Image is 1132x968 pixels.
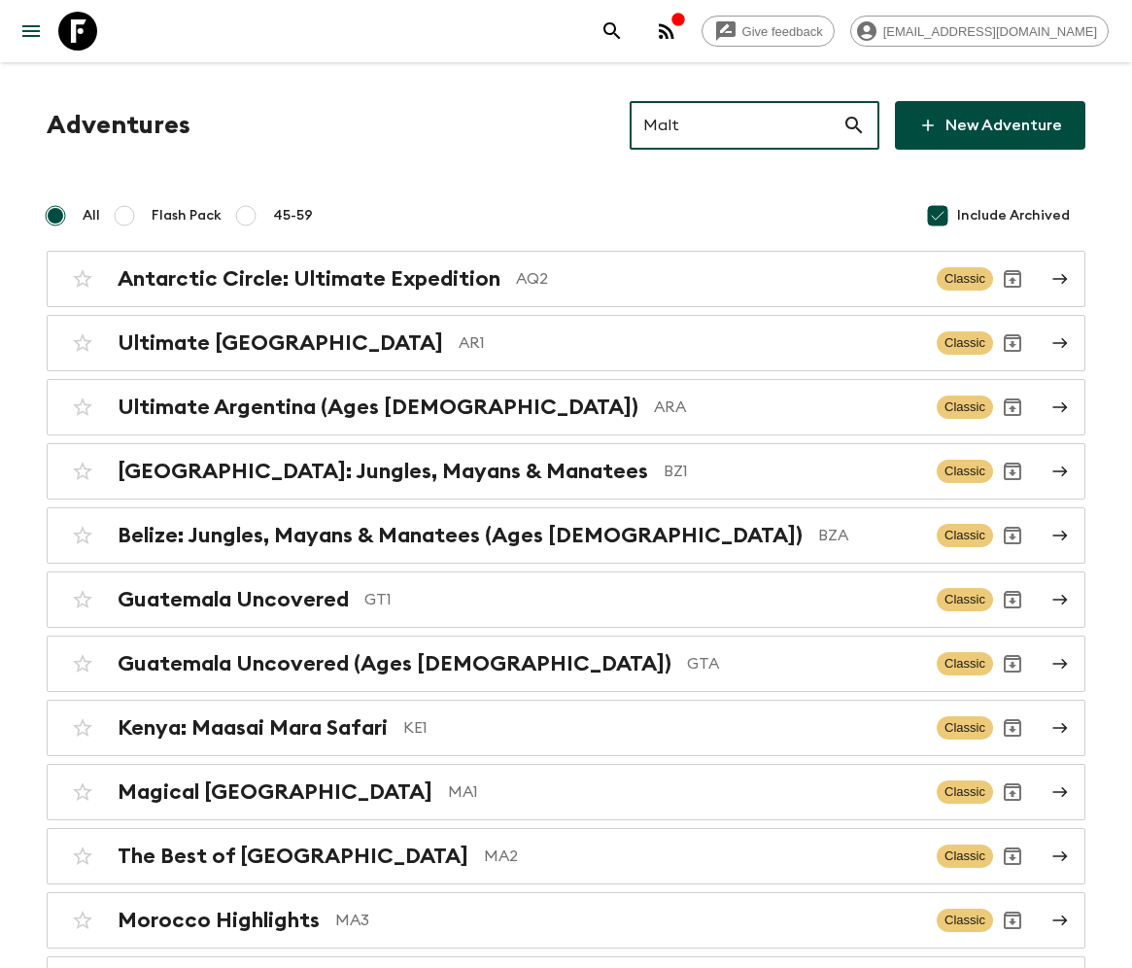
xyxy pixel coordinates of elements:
span: Classic [937,331,993,355]
span: 45-59 [273,206,313,225]
a: Kenya: Maasai Mara SafariKE1ClassicArchive [47,700,1085,756]
p: KE1 [403,716,921,740]
a: [GEOGRAPHIC_DATA]: Jungles, Mayans & ManateesBZ1ClassicArchive [47,443,1085,500]
button: menu [12,12,51,51]
button: Archive [993,516,1032,555]
a: Give feedback [702,16,835,47]
span: Classic [937,267,993,291]
button: Unarchive [993,259,1032,298]
span: Classic [937,716,993,740]
a: Antarctic Circle: Ultimate ExpeditionAQ2ClassicUnarchive [47,251,1085,307]
button: Archive [993,709,1032,747]
span: [EMAIL_ADDRESS][DOMAIN_NAME] [873,24,1108,39]
button: Archive [993,580,1032,619]
a: Magical [GEOGRAPHIC_DATA]MA1ClassicUnarchive [47,764,1085,820]
h2: [GEOGRAPHIC_DATA]: Jungles, Mayans & Manatees [118,459,648,484]
button: Archive [993,644,1032,683]
h2: Guatemala Uncovered (Ages [DEMOGRAPHIC_DATA]) [118,651,671,676]
button: Archive [993,452,1032,491]
a: Guatemala Uncovered (Ages [DEMOGRAPHIC_DATA])GTAClassicArchive [47,636,1085,692]
a: Belize: Jungles, Mayans & Manatees (Ages [DEMOGRAPHIC_DATA])BZAClassicArchive [47,507,1085,564]
button: Archive [993,901,1032,940]
p: BZ1 [664,460,921,483]
h2: Morocco Highlights [118,908,320,933]
button: Unarchive [993,388,1032,427]
button: search adventures [593,12,632,51]
p: MA2 [484,845,921,868]
a: Ultimate [GEOGRAPHIC_DATA]AR1ClassicArchive [47,315,1085,371]
span: All [83,206,100,225]
span: Flash Pack [152,206,222,225]
a: Ultimate Argentina (Ages [DEMOGRAPHIC_DATA])ARAClassicUnarchive [47,379,1085,435]
h2: Belize: Jungles, Mayans & Manatees (Ages [DEMOGRAPHIC_DATA]) [118,523,803,548]
span: Classic [937,460,993,483]
p: MA1 [448,780,921,804]
h2: Kenya: Maasai Mara Safari [118,715,388,741]
a: Morocco HighlightsMA3ClassicArchive [47,892,1085,949]
p: GTA [687,652,921,675]
span: Classic [937,780,993,804]
span: Classic [937,652,993,675]
span: Include Archived [957,206,1070,225]
h2: The Best of [GEOGRAPHIC_DATA] [118,844,468,869]
h2: Magical [GEOGRAPHIC_DATA] [118,779,432,805]
a: The Best of [GEOGRAPHIC_DATA]MA2ClassicArchive [47,828,1085,884]
span: Classic [937,909,993,932]
button: Unarchive [993,773,1032,812]
span: Classic [937,396,993,419]
h1: Adventures [47,106,190,145]
p: AR1 [459,331,921,355]
h2: Ultimate Argentina (Ages [DEMOGRAPHIC_DATA]) [118,395,638,420]
span: Classic [937,845,993,868]
h2: Antarctic Circle: Ultimate Expedition [118,266,500,292]
span: Classic [937,588,993,611]
h2: Guatemala Uncovered [118,587,349,612]
p: ARA [654,396,921,419]
div: [EMAIL_ADDRESS][DOMAIN_NAME] [850,16,1109,47]
button: Archive [993,837,1032,876]
p: GT1 [364,588,921,611]
a: Guatemala UncoveredGT1ClassicArchive [47,571,1085,628]
button: Archive [993,324,1032,363]
span: Give feedback [732,24,834,39]
h2: Ultimate [GEOGRAPHIC_DATA] [118,330,443,356]
span: Classic [937,524,993,547]
a: New Adventure [895,101,1085,150]
p: AQ2 [516,267,921,291]
input: e.g. AR1, Argentina [630,98,842,153]
p: MA3 [335,909,921,932]
p: BZA [818,524,921,547]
